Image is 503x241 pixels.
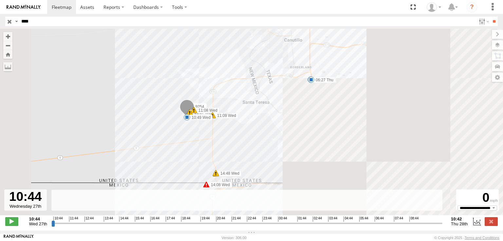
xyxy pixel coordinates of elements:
[3,41,12,50] button: Zoom out
[313,217,322,222] span: 02:44
[394,217,403,222] span: 07:44
[375,217,384,222] span: 06:44
[451,221,468,226] span: Thu 28th Aug 2025
[104,217,113,222] span: 13:44
[5,217,18,226] label: Play/Stop
[200,217,210,222] span: 19:44
[3,50,12,59] button: Zoom Home
[84,217,94,222] span: 12:44
[150,217,159,222] span: 16:44
[409,217,419,222] span: 08:44
[206,182,232,188] label: 14:08 Wed
[311,77,335,83] label: 06:27 Thu
[424,2,443,12] div: foxconn f
[187,115,213,120] label: 10:49 Wed
[278,217,287,222] span: 00:44
[135,217,144,222] span: 15:44
[14,17,19,26] label: Search Query
[181,217,190,222] span: 18:44
[344,217,353,222] span: 04:44
[476,17,490,26] label: Search Filter Options
[166,217,175,222] span: 17:44
[4,234,34,241] a: Visit our Website
[53,217,63,222] span: 10:44
[492,73,503,82] label: Map Settings
[247,217,256,222] span: 22:44
[3,62,12,71] label: Measure
[3,32,12,41] button: Zoom in
[262,217,271,222] span: 23:44
[213,113,238,119] label: 11:09 Wed
[222,236,247,240] div: Version: 306.00
[328,217,337,222] span: 03:44
[216,217,225,222] span: 20:44
[457,190,498,205] div: 0
[485,217,498,226] label: Close
[297,217,307,222] span: 01:44
[119,217,128,222] span: 14:44
[232,217,241,222] span: 21:44
[451,217,468,221] strong: 10:42
[7,5,41,9] img: rand-logo.svg
[359,217,368,222] span: 05:44
[434,236,499,240] div: © Copyright 2025 -
[465,236,499,240] a: Terms and Conditions
[467,2,477,12] i: ?
[69,217,78,222] span: 11:44
[196,104,204,109] span: 9254
[29,217,47,221] strong: 10:44
[216,170,241,176] label: 14:48 Wed
[194,107,219,113] label: 11:08 Wed
[29,221,47,226] span: Wed 27th Aug 2025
